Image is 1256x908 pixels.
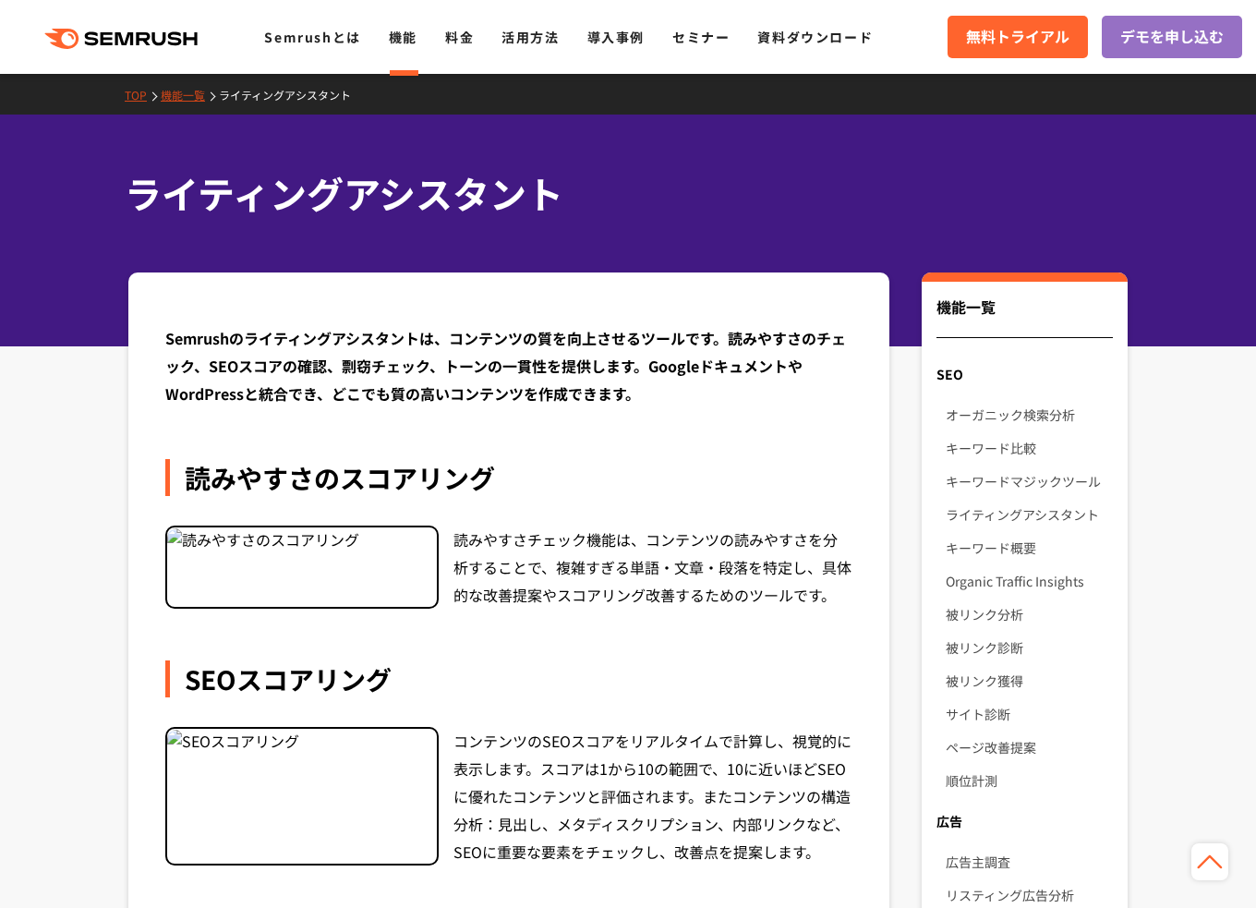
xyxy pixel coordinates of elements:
[946,498,1113,531] a: ライティングアシスタント
[946,398,1113,431] a: オーガニック検索分析
[946,531,1113,564] a: キーワード概要
[946,564,1113,598] a: Organic Traffic Insights
[501,28,559,46] a: 活用方法
[125,166,1113,221] h1: ライティングアシスタント
[165,459,852,496] div: 読みやすさのスコアリング
[219,87,365,103] a: ライティングアシスタント
[1120,25,1224,49] span: デモを申し込む
[946,731,1113,764] a: ページ改善提案
[966,25,1069,49] span: 無料トライアル
[922,805,1128,838] div: 広告
[946,764,1113,797] a: 順位計測
[389,28,417,46] a: 機能
[757,28,873,46] a: 資料ダウンロード
[672,28,730,46] a: セミナー
[125,87,161,103] a: TOP
[445,28,474,46] a: 料金
[922,357,1128,391] div: SEO
[167,528,359,552] img: 読みやすさのスコアリング
[1102,16,1242,58] a: デモを申し込む
[936,296,1113,338] div: 機能一覧
[946,465,1113,498] a: キーワードマジックツール
[165,660,852,697] div: SEOスコアリング
[264,28,360,46] a: Semrushとは
[453,526,852,609] div: 読みやすさチェック機能は、コンテンツの読みやすさを分析することで、複雑すぎる単語・文章・段落を特定し、具体的な改善提案やスコアリング改善するためのツールです。
[946,697,1113,731] a: サイト診断
[946,431,1113,465] a: キーワード比較
[946,631,1113,664] a: 被リンク診断
[161,87,219,103] a: 機能一覧
[948,16,1088,58] a: 無料トライアル
[453,727,852,866] div: コンテンツのSEOスコアをリアルタイムで計算し、視覚的に表示します。スコアは1から10の範囲で、10に近いほどSEOに優れたコンテンツと評価されます。またコンテンツの構造分析：見出し、メタディス...
[946,598,1113,631] a: 被リンク分析
[165,324,852,407] div: Semrushのライティングアシスタントは、コンテンツの質を向上させるツールです。読みやすさのチェック、SEOスコアの確認、剽窃チェック、トーンの一貫性を提供します。GoogleドキュメントやW...
[946,845,1113,878] a: 広告主調査
[167,730,299,754] img: SEOスコアリング
[946,664,1113,697] a: 被リンク獲得
[587,28,645,46] a: 導入事例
